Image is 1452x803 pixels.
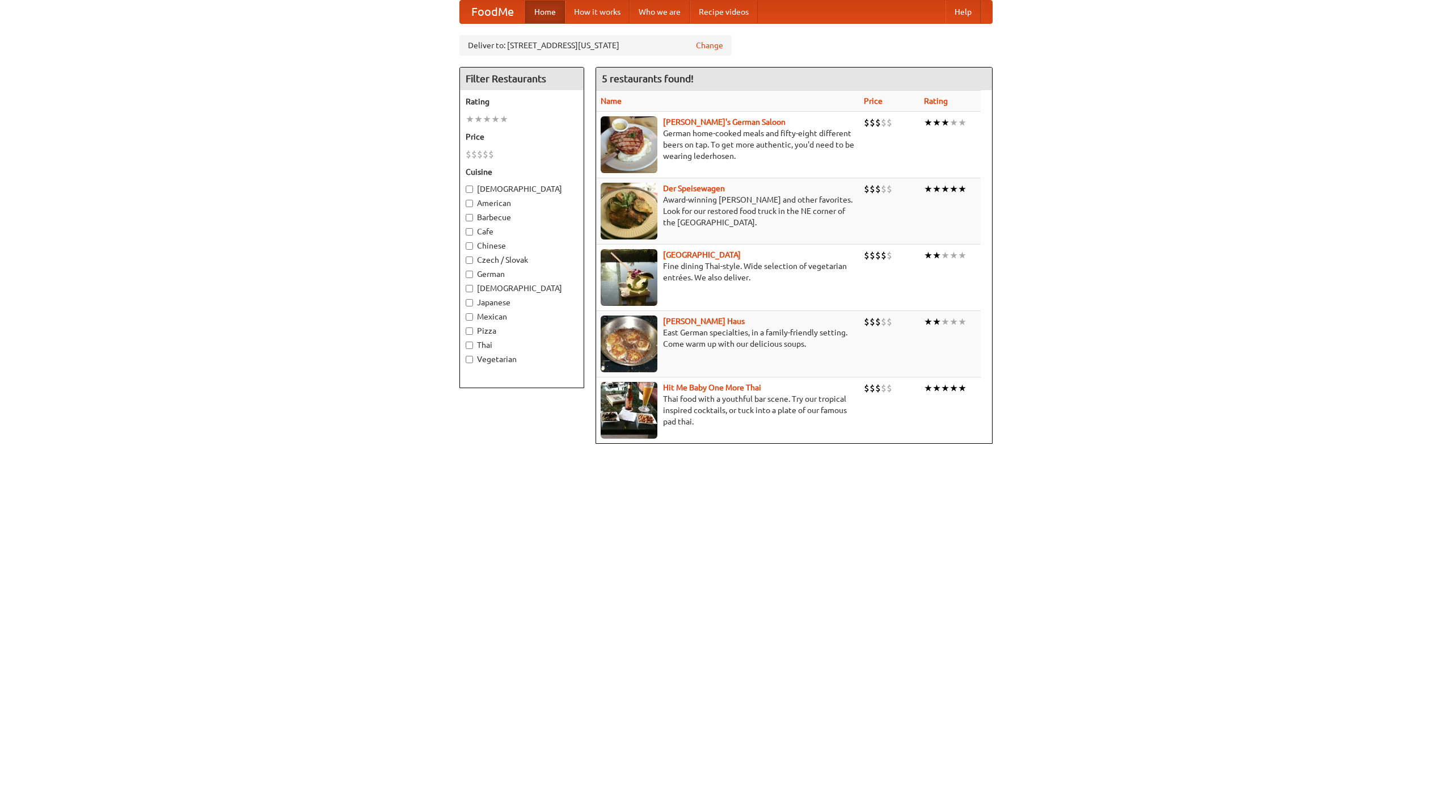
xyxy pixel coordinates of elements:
li: $ [483,148,488,161]
a: Home [525,1,565,23]
a: Hit Me Baby One More Thai [663,383,761,392]
label: [DEMOGRAPHIC_DATA] [466,183,578,195]
li: $ [875,249,881,262]
li: ★ [932,249,941,262]
li: ★ [958,382,966,394]
li: ★ [924,183,932,195]
li: ★ [941,249,949,262]
a: Recipe videos [690,1,758,23]
li: $ [869,249,875,262]
li: $ [864,116,869,129]
li: ★ [932,183,941,195]
li: ★ [491,113,500,125]
p: German home-cooked meals and fifty-eight different beers on tap. To get more authentic, you'd nee... [601,128,855,162]
li: $ [881,316,887,328]
a: FoodMe [460,1,525,23]
li: $ [887,316,892,328]
li: ★ [941,116,949,129]
div: Deliver to: [STREET_ADDRESS][US_STATE] [459,35,732,56]
a: Help [946,1,981,23]
h4: Filter Restaurants [460,68,584,90]
p: Thai food with a youthful bar scene. Try our tropical inspired cocktails, or tuck into a plate of... [601,393,855,427]
li: ★ [941,316,949,328]
label: Chinese [466,240,578,251]
img: esthers.jpg [601,116,657,173]
li: $ [864,249,869,262]
input: Pizza [466,327,473,335]
img: satay.jpg [601,249,657,306]
label: Czech / Slovak [466,254,578,266]
a: Name [601,96,622,106]
li: $ [887,382,892,394]
li: ★ [958,116,966,129]
li: $ [864,382,869,394]
li: ★ [932,382,941,394]
label: American [466,197,578,209]
li: ★ [932,316,941,328]
a: Price [864,96,883,106]
a: [PERSON_NAME] Haus [663,317,745,326]
label: Mexican [466,311,578,322]
li: ★ [949,183,958,195]
a: Rating [924,96,948,106]
li: $ [875,183,881,195]
input: Japanese [466,299,473,306]
li: ★ [500,113,508,125]
li: ★ [949,316,958,328]
label: Cafe [466,226,578,237]
li: ★ [474,113,483,125]
li: $ [869,316,875,328]
input: [DEMOGRAPHIC_DATA] [466,285,473,292]
a: [GEOGRAPHIC_DATA] [663,250,741,259]
li: $ [887,249,892,262]
a: Who we are [630,1,690,23]
li: ★ [958,249,966,262]
p: Award-winning [PERSON_NAME] and other favorites. Look for our restored food truck in the NE corne... [601,194,855,228]
li: $ [864,316,869,328]
input: Thai [466,342,473,349]
li: $ [875,382,881,394]
li: ★ [483,113,491,125]
input: Vegetarian [466,356,473,363]
li: $ [887,183,892,195]
a: How it works [565,1,630,23]
li: ★ [949,249,958,262]
input: Cafe [466,228,473,236]
a: Der Speisewagen [663,184,725,193]
li: $ [881,249,887,262]
li: ★ [941,183,949,195]
li: $ [869,183,875,195]
li: ★ [466,113,474,125]
label: [DEMOGRAPHIC_DATA] [466,283,578,294]
li: ★ [924,316,932,328]
li: $ [881,382,887,394]
input: American [466,200,473,207]
img: babythai.jpg [601,382,657,439]
li: $ [875,116,881,129]
input: [DEMOGRAPHIC_DATA] [466,186,473,193]
h5: Price [466,131,578,142]
li: $ [875,316,881,328]
li: ★ [932,116,941,129]
label: German [466,268,578,280]
a: Change [696,40,723,51]
li: $ [488,148,494,161]
p: Fine dining Thai-style. Wide selection of vegetarian entrées. We also deliver. [601,260,855,283]
li: $ [864,183,869,195]
input: Chinese [466,242,473,250]
li: ★ [924,382,932,394]
li: ★ [924,116,932,129]
li: $ [869,116,875,129]
li: $ [869,382,875,394]
input: German [466,271,473,278]
li: ★ [949,116,958,129]
h5: Cuisine [466,166,578,178]
label: Barbecue [466,212,578,223]
a: [PERSON_NAME]'s German Saloon [663,117,786,127]
li: ★ [941,382,949,394]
